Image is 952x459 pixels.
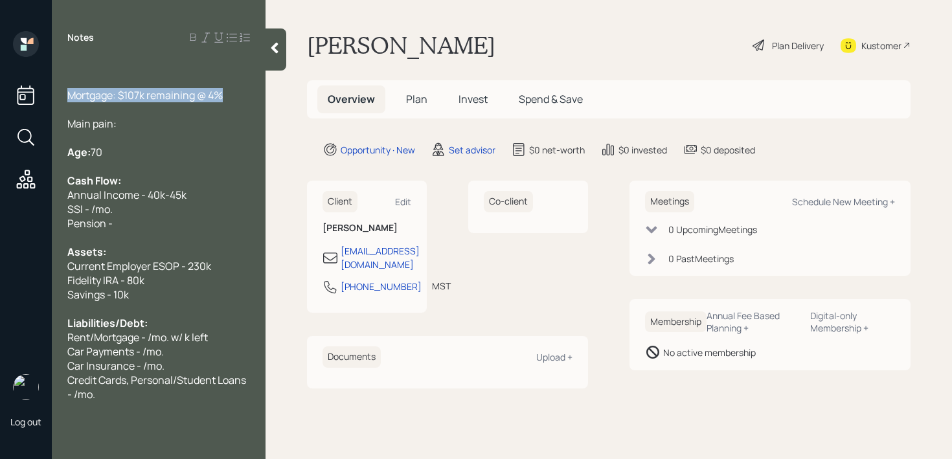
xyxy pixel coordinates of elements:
span: Savings - 10k [67,287,129,302]
span: Cash Flow: [67,174,121,188]
h6: Meetings [645,191,694,212]
span: Car Payments - /mo. [67,344,164,359]
img: retirable_logo.png [13,374,39,400]
div: [EMAIL_ADDRESS][DOMAIN_NAME] [341,244,420,271]
span: Mortgage: $107k remaining @ 4% [67,88,223,102]
span: Current Employer ESOP - 230k [67,259,211,273]
div: Kustomer [861,39,901,52]
div: Plan Delivery [772,39,824,52]
span: Age: [67,145,91,159]
h6: Client [323,191,357,212]
label: Notes [67,31,94,44]
div: Schedule New Meeting + [792,196,895,208]
h6: [PERSON_NAME] [323,223,411,234]
div: No active membership [663,346,756,359]
span: Assets: [67,245,106,259]
h6: Membership [645,311,707,333]
span: Invest [459,92,488,106]
h6: Co-client [484,191,533,212]
span: Rent/Mortgage - /mo. w/ k left [67,330,208,344]
div: Set advisor [449,143,495,157]
span: Car Insurance - /mo. [67,359,164,373]
div: 0 Upcoming Meeting s [668,223,757,236]
div: Log out [10,416,41,428]
div: $0 invested [618,143,667,157]
div: 0 Past Meeting s [668,252,734,265]
div: Digital-only Membership + [810,309,895,334]
span: Overview [328,92,375,106]
span: Annual Income - 40k-45k [67,188,187,202]
div: $0 deposited [701,143,755,157]
span: SSI - /mo. [67,202,113,216]
span: Plan [406,92,427,106]
div: Upload + [536,351,572,363]
span: Liabilities/Debt: [67,316,148,330]
div: Edit [395,196,411,208]
span: Main pain: [67,117,117,131]
h1: [PERSON_NAME] [307,31,495,60]
h6: Documents [323,346,381,368]
div: Opportunity · New [341,143,415,157]
span: Credit Cards, Personal/Student Loans - /mo. [67,373,248,401]
span: Fidelity IRA - 80k [67,273,144,287]
div: [PHONE_NUMBER] [341,280,422,293]
span: Spend & Save [519,92,583,106]
div: MST [432,279,451,293]
div: Annual Fee Based Planning + [707,309,800,334]
span: Pension - [67,216,113,230]
div: $0 net-worth [529,143,585,157]
span: 70 [91,145,102,159]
